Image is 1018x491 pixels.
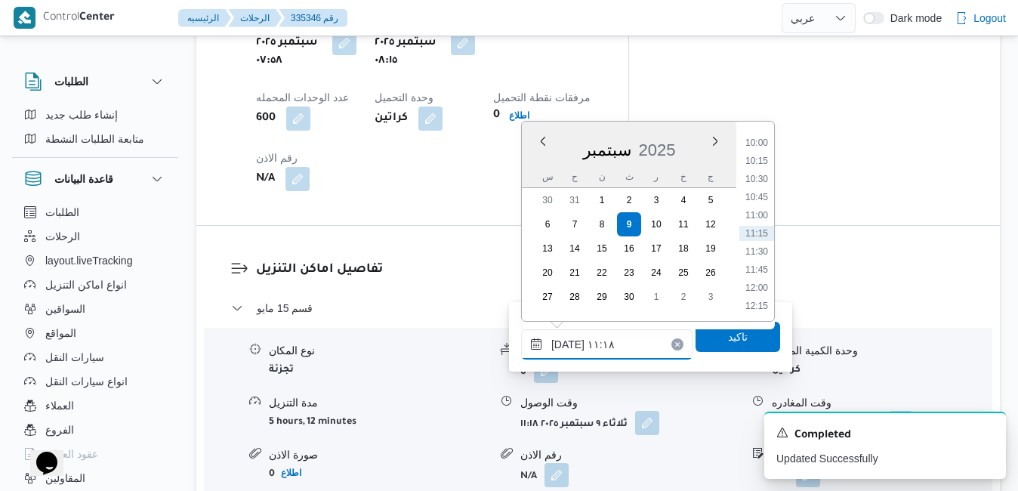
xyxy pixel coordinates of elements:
[178,9,231,27] button: الرئيسيه
[15,431,63,476] iframe: chat widget
[739,244,774,259] li: 11:30
[617,285,641,309] div: day-30
[256,91,349,103] span: عدد الوحدات المحمله
[45,276,127,294] span: انواع اماكن التنزيل
[739,171,774,187] li: 10:30
[14,7,35,29] img: X8yXhbKr1z7QwAAAABJRU5ErkJggg==
[617,188,641,212] div: day-2
[535,285,560,309] div: day-27
[637,140,676,160] div: Button. Open the year selector. 2025 is currently selected.
[535,212,560,236] div: day-6
[279,9,347,27] button: 335346 رقم
[776,425,994,445] div: Notification
[535,166,560,187] div: س
[739,190,774,205] li: 10:45
[45,106,118,124] span: إنشاء طلب جديد
[520,419,628,430] b: ثلاثاء ٩ سبتمبر ٢٠٢٥ ١١:١٨
[231,299,966,317] button: قسم 15 مايو
[45,252,132,270] span: layout.liveTracking
[699,188,723,212] div: day-5
[534,188,724,309] div: month-٢٠٢٥-٠٩
[699,212,723,236] div: day-12
[269,469,275,480] b: 0
[493,107,500,125] b: 0
[256,16,322,70] b: ثلاثاء ٩ سبتمبر ٢٠٢٥ ٠٧:٥٨
[375,16,440,70] b: ثلاثاء ٩ سبتمبر ٢٠٢٥ ٠٨:١٥
[375,110,408,128] b: كراتين
[521,329,693,360] input: Press the down key to enter a popover containing a calendar. Press the escape key to close the po...
[563,261,587,285] div: day-21
[590,236,614,261] div: day-15
[281,468,301,478] b: اطلاع
[18,127,172,151] button: متابعة الطلبات النشطة
[563,188,587,212] div: day-31
[535,188,560,212] div: day-30
[18,224,172,249] button: الرحلات
[671,285,696,309] div: day-2
[520,471,537,482] b: N/A
[638,141,675,159] span: 2025
[644,285,668,309] div: day-1
[509,110,529,121] b: اطلاع
[563,285,587,309] div: day-28
[671,166,696,187] div: خ
[18,273,172,297] button: انواع اماكن التنزيل
[739,262,774,277] li: 11:45
[256,170,275,188] b: N/A
[535,236,560,261] div: day-13
[18,297,172,321] button: السواقين
[739,135,774,150] li: 10:00
[269,447,489,463] div: صورة الاذن
[739,153,774,168] li: 10:15
[973,9,1006,27] span: Logout
[582,141,631,159] span: سبتمبر
[18,345,172,369] button: سيارات النقل
[884,12,942,24] span: Dark mode
[709,135,721,147] button: Next month
[24,170,166,188] button: قاعدة البيانات
[45,300,85,318] span: السواقين
[24,73,166,91] button: الطلبات
[269,343,489,359] div: نوع المكان
[699,236,723,261] div: day-19
[257,299,313,317] span: قسم 15 مايو
[776,451,994,467] p: Updated Successfully
[54,73,88,91] h3: الطلبات
[617,212,641,236] div: day-9
[503,107,535,125] button: اطلاع
[18,321,172,345] button: المواقع
[581,140,631,160] div: Button. Open the month selector. سبتمبر is currently selected.
[739,280,774,295] li: 12:00
[644,261,668,285] div: day-24
[563,236,587,261] div: day-14
[617,236,641,261] div: day-16
[269,417,356,428] b: 5 hours, 12 minutes
[256,152,298,164] span: رقم الاذن
[256,260,966,280] h3: تفاصيل اماكن التنزيل
[18,418,172,442] button: الفروع
[772,343,992,359] div: وحدة الكمية المنزله
[590,212,614,236] div: day-8
[520,395,740,411] div: وقت الوصول
[45,469,85,487] span: المقاولين
[563,166,587,187] div: ح
[563,212,587,236] div: day-7
[739,208,774,223] li: 11:00
[18,200,172,224] button: الطلبات
[18,249,172,273] button: layout.liveTracking
[45,130,144,148] span: متابعة الطلبات النشطة
[617,166,641,187] div: ث
[269,365,294,375] b: تجزئة
[671,338,683,350] button: Clear input
[45,348,104,366] span: سيارات النقل
[256,110,276,128] b: 600
[590,285,614,309] div: day-29
[45,227,80,246] span: الرحلات
[375,91,433,103] span: وحدة التحميل
[739,226,774,241] li: 11:15
[671,261,696,285] div: day-25
[520,367,526,378] b: 0
[794,427,851,445] span: Completed
[644,212,668,236] div: day-10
